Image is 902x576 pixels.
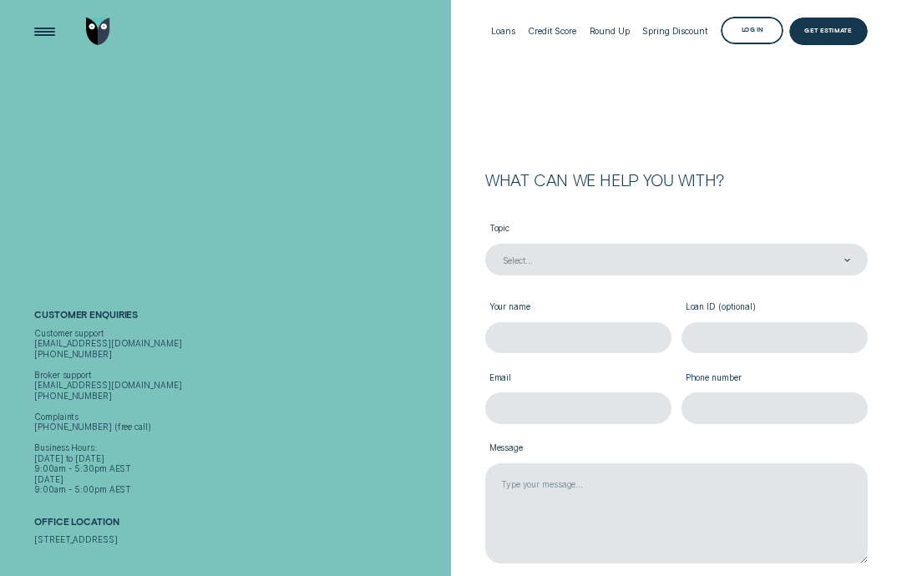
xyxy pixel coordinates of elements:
[34,516,446,534] h2: Office Location
[34,132,446,220] h1: Get In Touch
[642,26,707,37] div: Spring Discount
[34,328,446,495] div: Customer support [EMAIL_ADDRESS][DOMAIN_NAME] [PHONE_NUMBER] Broker support [EMAIL_ADDRESS][DOMAI...
[528,26,576,37] div: Credit Score
[485,172,868,188] h2: What can we help you with?
[485,215,868,244] label: Topic
[491,26,514,37] div: Loans
[34,534,446,545] div: [STREET_ADDRESS]
[789,18,868,46] a: Get Estimate
[485,364,671,393] label: Email
[590,26,630,37] div: Round Up
[34,309,446,327] h2: Customer Enquiries
[86,18,109,46] img: Wisr
[682,364,868,393] label: Phone number
[485,434,868,463] label: Message
[485,293,671,322] label: Your name
[503,255,533,266] div: Select...
[721,17,783,45] button: Log in
[682,293,868,322] label: Loan ID (optional)
[31,18,59,46] button: Open Menu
